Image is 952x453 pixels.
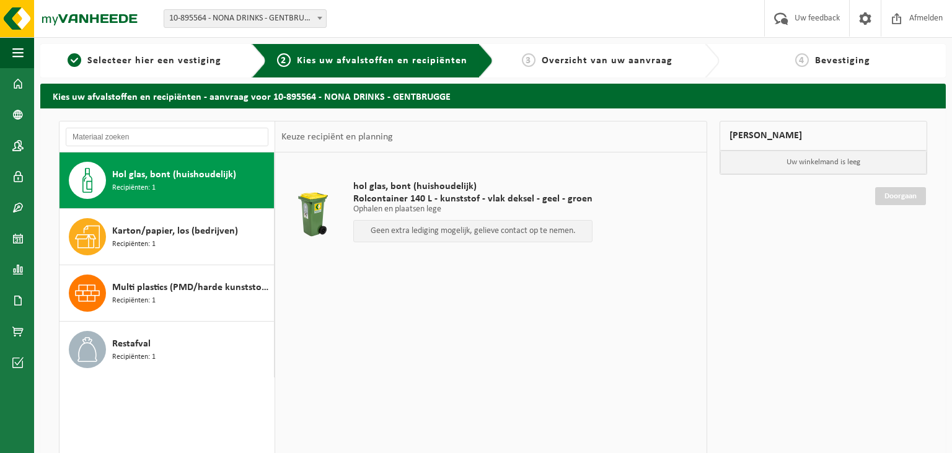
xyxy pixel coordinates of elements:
[46,53,242,68] a: 1Selecteer hier een vestiging
[59,209,275,265] button: Karton/papier, los (bedrijven) Recipiënten: 1
[353,193,593,205] span: Rolcontainer 140 L - kunststof - vlak deksel - geel - groen
[542,56,672,66] span: Overzicht van uw aanvraag
[522,53,535,67] span: 3
[353,205,593,214] p: Ophalen en plaatsen lege
[720,121,927,151] div: [PERSON_NAME]
[87,56,221,66] span: Selecteer hier een vestiging
[68,53,81,67] span: 1
[297,56,467,66] span: Kies uw afvalstoffen en recipiënten
[112,224,238,239] span: Karton/papier, los (bedrijven)
[112,351,156,363] span: Recipiënten: 1
[164,9,327,28] span: 10-895564 - NONA DRINKS - GENTBRUGGE
[59,265,275,322] button: Multi plastics (PMD/harde kunststoffen/spanbanden/EPS/folie naturel/folie gemengd) Recipiënten: 1
[815,56,870,66] span: Bevestiging
[112,336,151,351] span: Restafval
[164,10,326,27] span: 10-895564 - NONA DRINKS - GENTBRUGGE
[112,182,156,194] span: Recipiënten: 1
[360,227,586,235] p: Geen extra lediging mogelijk, gelieve contact op te nemen.
[277,53,291,67] span: 2
[275,121,399,152] div: Keuze recipiënt en planning
[59,322,275,377] button: Restafval Recipiënten: 1
[112,239,156,250] span: Recipiënten: 1
[875,187,926,205] a: Doorgaan
[795,53,809,67] span: 4
[720,151,927,174] p: Uw winkelmand is leeg
[112,280,271,295] span: Multi plastics (PMD/harde kunststoffen/spanbanden/EPS/folie naturel/folie gemengd)
[112,167,236,182] span: Hol glas, bont (huishoudelijk)
[59,152,275,209] button: Hol glas, bont (huishoudelijk) Recipiënten: 1
[353,180,593,193] span: hol glas, bont (huishoudelijk)
[40,84,946,108] h2: Kies uw afvalstoffen en recipiënten - aanvraag voor 10-895564 - NONA DRINKS - GENTBRUGGE
[66,128,268,146] input: Materiaal zoeken
[112,295,156,307] span: Recipiënten: 1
